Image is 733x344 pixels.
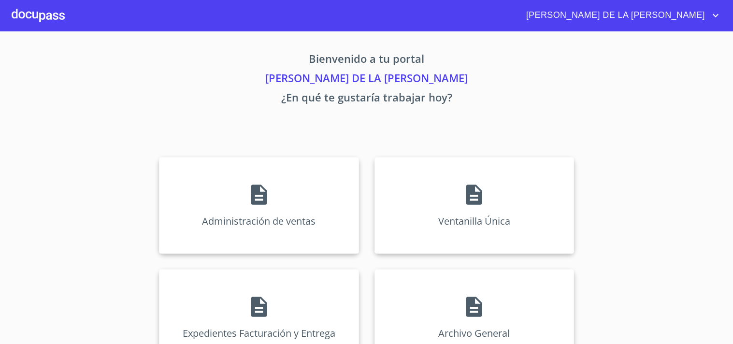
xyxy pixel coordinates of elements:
p: Administración de ventas [202,215,316,228]
p: ¿En qué te gustaría trabajar hoy? [69,89,664,109]
span: [PERSON_NAME] DE LA [PERSON_NAME] [519,8,710,23]
p: Bienvenido a tu portal [69,51,664,70]
p: Expedientes Facturación y Entrega [183,327,335,340]
button: account of current user [519,8,721,23]
p: [PERSON_NAME] DE LA [PERSON_NAME] [69,70,664,89]
p: Archivo General [438,327,510,340]
p: Ventanilla Única [438,215,510,228]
